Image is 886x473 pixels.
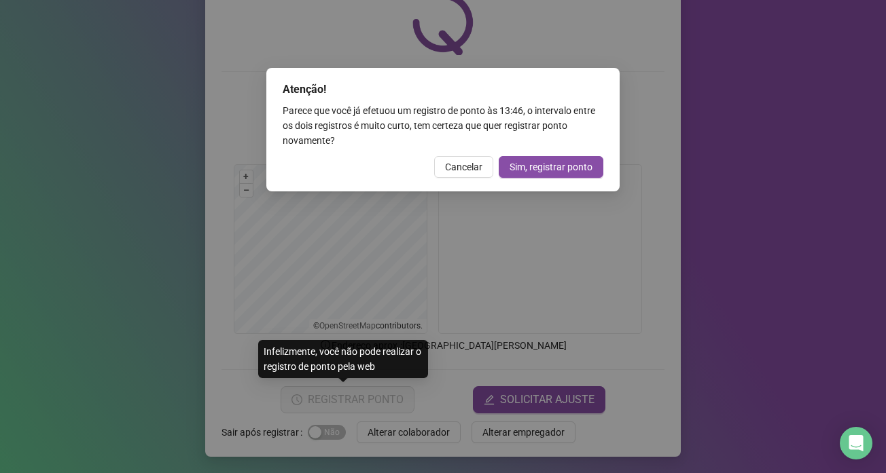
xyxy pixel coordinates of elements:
button: Cancelar [434,156,493,178]
span: Cancelar [445,159,482,174]
div: Parece que você já efetuou um registro de ponto às 13:46 , o intervalo entre os dois registros é ... [283,103,603,148]
span: Sim, registrar ponto [510,159,592,174]
div: Infelizmente, você não pode realizar o registro de ponto pela web [258,340,428,378]
div: Open Intercom Messenger [840,427,872,459]
button: Sim, registrar ponto [499,156,603,178]
div: Atenção! [283,81,603,98]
